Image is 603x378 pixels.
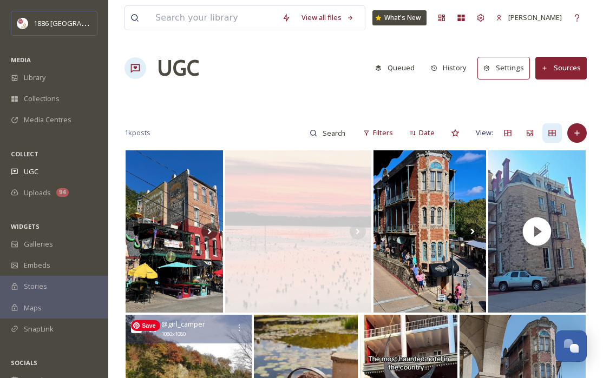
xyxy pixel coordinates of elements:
[11,56,31,64] span: MEDIA
[161,319,205,329] span: @ girl_camper
[488,150,586,313] img: thumbnail
[555,330,587,362] button: Open Chat
[24,167,38,177] span: UGC
[370,57,425,78] a: Queued
[24,324,54,334] span: SnapLink
[24,281,47,291] span: Stories
[24,72,45,83] span: Library
[419,128,435,138] span: Date
[508,12,562,22] span: [PERSON_NAME]
[477,57,530,79] button: Settings
[17,18,28,29] img: logos.png
[24,239,53,249] span: Galleries
[150,6,277,30] input: Search your library
[425,57,473,78] button: History
[24,188,51,198] span: Uploads
[535,57,587,79] button: Sources
[225,150,371,313] img: Went a little south for the weekend. Might be madness, might be love. Can’t help it. 💕✨ #eurekasp...
[161,330,186,338] span: 1080 x 1080
[24,303,42,313] span: Maps
[373,128,393,138] span: Filters
[24,94,60,104] span: Collections
[131,320,160,331] span: Save
[11,359,37,367] span: SOCIALS
[373,150,487,313] img: Haven't posted in a while but I'm still out and about exploring and enjoying all the little thing...
[317,122,352,144] input: Search
[372,10,427,25] a: What's New
[24,260,50,270] span: Embeds
[477,57,535,79] a: Settings
[425,57,478,78] a: History
[11,222,40,230] span: WIDGETS
[370,57,420,78] button: Queued
[296,7,359,28] a: View all files
[490,7,567,28] a: [PERSON_NAME]
[126,150,223,313] img: Downtown Eureka Springs AR - a beautiful town with a unique history and a haunting past. #eurekas...
[476,128,493,138] span: View:
[34,18,119,28] span: 1886 [GEOGRAPHIC_DATA]
[24,115,71,125] span: Media Centres
[11,150,38,158] span: COLLECT
[124,128,150,138] span: 1k posts
[56,188,69,197] div: 94
[157,52,199,84] a: UGC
